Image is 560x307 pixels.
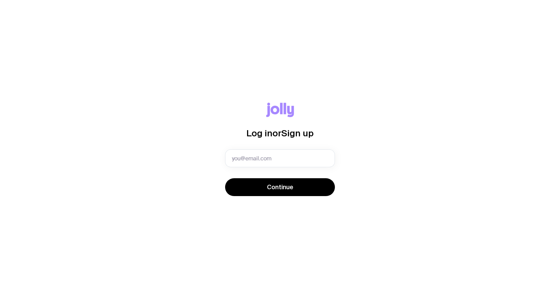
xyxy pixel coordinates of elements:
[225,149,335,167] input: you@email.com
[272,128,281,138] span: or
[281,128,314,138] span: Sign up
[267,183,293,191] span: Continue
[246,128,272,138] span: Log in
[225,178,335,196] button: Continue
